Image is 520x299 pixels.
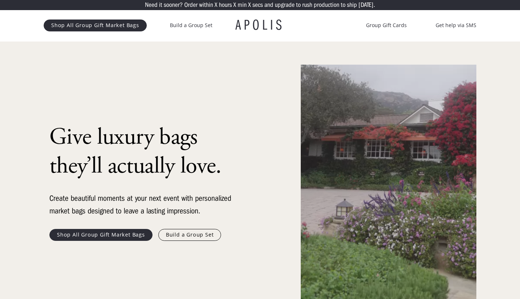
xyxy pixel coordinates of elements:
[238,2,247,8] p: min
[49,229,153,240] a: Shop All Group Gift Market Bags
[248,2,251,8] p: X
[49,123,237,181] h1: Give luxury bags they’ll actually love.
[252,2,263,8] p: secs
[145,2,213,8] p: Need it sooner? Order within
[233,2,236,8] p: X
[49,192,237,217] div: Create beautiful moments at your next event with personalized market bags designed to leave a las...
[366,21,407,30] a: Group Gift Cards
[170,21,212,30] a: Build a Group Set
[215,2,217,8] p: X
[219,2,232,8] p: hours
[158,229,221,240] a: Build a Group Set
[235,18,285,32] a: APOLIS
[264,2,375,8] p: and upgrade to rush production to ship [DATE].
[44,19,147,31] a: Shop All Group Gift Market Bags
[436,21,476,30] a: Get help via SMS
